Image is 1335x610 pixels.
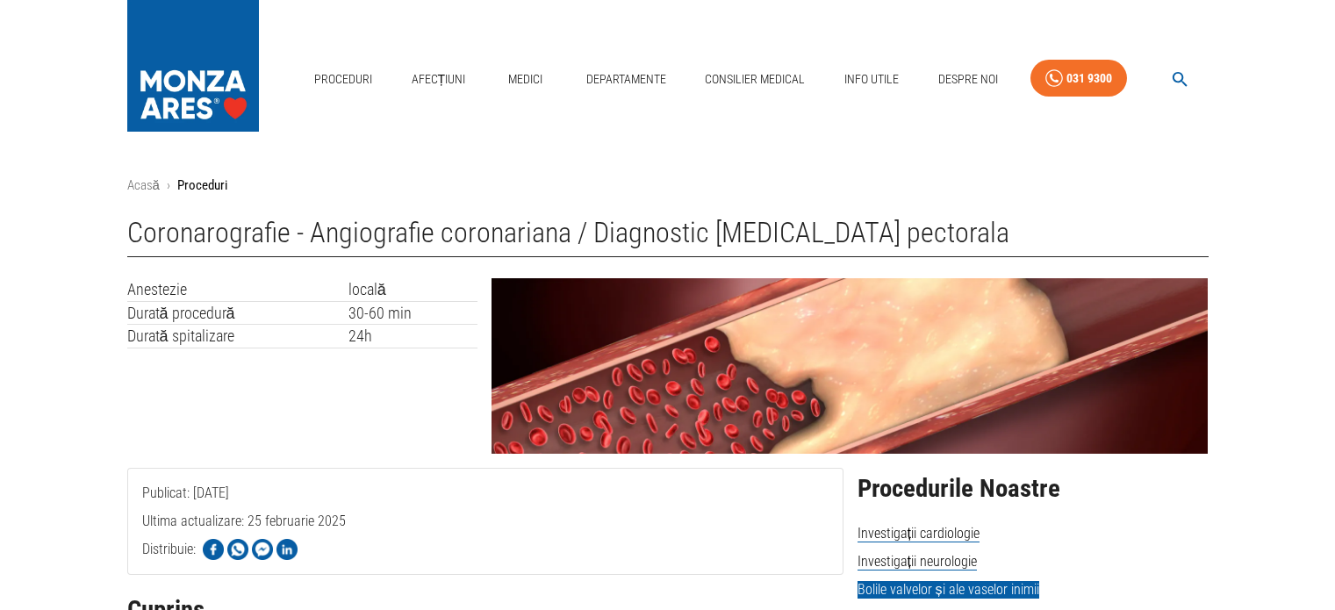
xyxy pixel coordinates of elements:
img: Share on LinkedIn [276,539,298,560]
a: 031 9300 [1030,60,1127,97]
img: Share on Facebook Messenger [252,539,273,560]
h2: Procedurile Noastre [858,475,1209,503]
td: Durată spitalizare [127,325,348,348]
a: Medici [498,61,554,97]
a: Despre Noi [931,61,1005,97]
li: › [167,176,170,196]
a: Info Utile [837,61,906,97]
img: Coronarografie - Angiografie coronariana | MONZA ARES [492,278,1208,454]
a: Afecțiuni [405,61,473,97]
span: Publicat: [DATE] [142,484,229,571]
p: Distribuie: [142,539,196,560]
h1: Coronarografie - Angiografie coronariana / Diagnostic [MEDICAL_DATA] pectorala [127,217,1209,257]
a: Departamente [579,61,673,97]
td: locală [348,278,478,301]
td: 24h [348,325,478,348]
span: Investigații cardiologie [858,525,980,542]
span: Investigații neurologie [858,553,977,571]
a: Proceduri [307,61,379,97]
span: Bolile valvelor și ale vaselor inimii [858,581,1039,599]
a: Acasă [127,177,160,193]
span: Ultima actualizare: 25 februarie 2025 [142,513,346,599]
a: Consilier Medical [698,61,812,97]
div: 031 9300 [1066,68,1112,90]
td: 30-60 min [348,301,478,325]
nav: breadcrumb [127,176,1209,196]
p: Proceduri [177,176,227,196]
img: Share on WhatsApp [227,539,248,560]
td: Anestezie [127,278,348,301]
td: Durată procedură [127,301,348,325]
img: Share on Facebook [203,539,224,560]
